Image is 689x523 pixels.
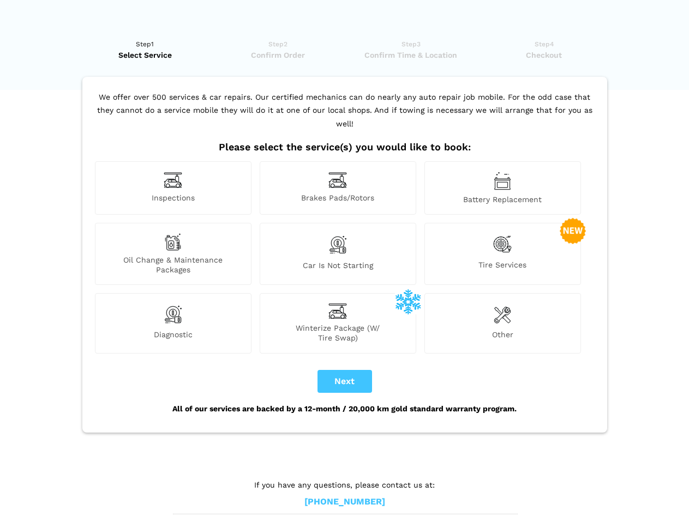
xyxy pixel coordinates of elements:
span: Oil Change & Maintenance Packages [95,255,251,275]
a: Step4 [481,39,607,60]
a: Step2 [215,39,341,60]
img: new-badge-2-48.png [560,218,586,244]
span: Other [425,330,580,343]
a: [PHONE_NUMBER] [304,496,385,508]
a: Step3 [348,39,474,60]
p: We offer over 500 services & car repairs. Our certified mechanics can do nearly any auto repair j... [92,90,597,142]
span: Checkout [481,50,607,60]
p: If you have any questions, please contact us at: [173,479,517,491]
span: Confirm Time & Location [348,50,474,60]
span: Tire Services [425,260,580,275]
img: winterize-icon_1.png [395,288,421,314]
span: Winterize Package (W/ Tire Swap) [260,323,416,343]
span: Diagnostic [95,330,251,343]
span: Car is not starting [260,260,416,275]
h2: Please select the service(s) you would like to book: [92,141,597,153]
span: Inspections [95,193,251,204]
span: Select Service [82,50,208,60]
span: Battery Replacement [425,194,580,204]
a: Step1 [82,39,208,60]
span: Brakes Pads/Rotors [260,193,416,204]
div: All of our services are backed by a 12-month / 20,000 km gold standard warranty program. [92,393,597,424]
span: Confirm Order [215,50,341,60]
button: Next [317,370,372,393]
